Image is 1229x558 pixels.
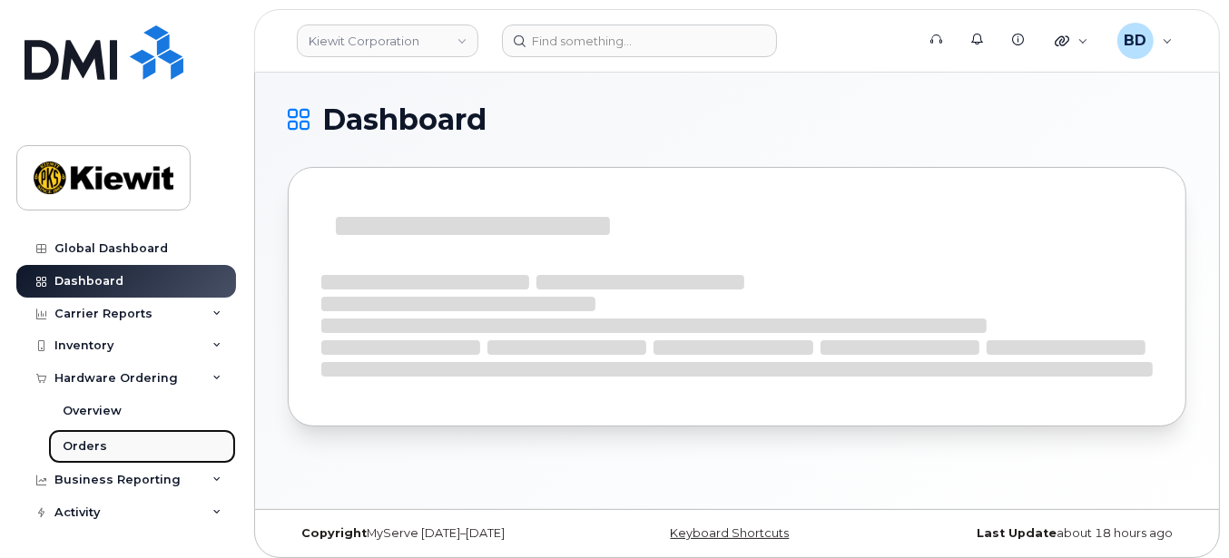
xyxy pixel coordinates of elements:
span: Dashboard [322,106,487,133]
strong: Last Update [977,526,1057,540]
div: MyServe [DATE]–[DATE] [288,526,587,541]
strong: Copyright [301,526,367,540]
div: about 18 hours ago [887,526,1186,541]
a: Keyboard Shortcuts [671,526,790,540]
iframe: Messenger Launcher [1150,479,1215,544]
